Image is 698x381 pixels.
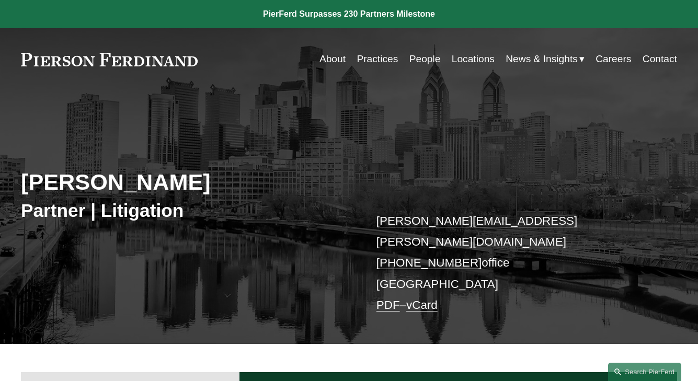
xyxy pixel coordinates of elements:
[376,256,482,269] a: [PHONE_NUMBER]
[21,168,349,195] h2: [PERSON_NAME]
[608,363,681,381] a: Search this site
[506,50,578,68] span: News & Insights
[319,49,346,69] a: About
[21,199,349,222] h3: Partner | Litigation
[376,211,650,316] p: office [GEOGRAPHIC_DATA] –
[452,49,495,69] a: Locations
[409,49,441,69] a: People
[357,49,398,69] a: Practices
[406,298,438,311] a: vCard
[376,214,577,248] a: [PERSON_NAME][EMAIL_ADDRESS][PERSON_NAME][DOMAIN_NAME]
[506,49,585,69] a: folder dropdown
[643,49,677,69] a: Contact
[596,49,631,69] a: Careers
[376,298,400,311] a: PDF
